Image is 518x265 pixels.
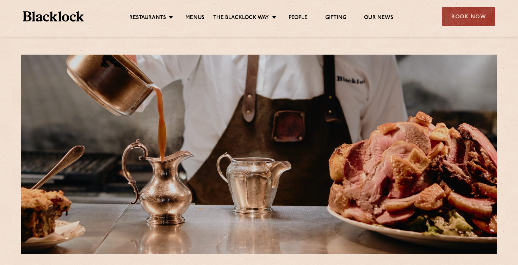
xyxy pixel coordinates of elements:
a: The Blacklock Way [213,14,269,22]
div: Book Now [442,7,495,26]
a: Gifting [325,14,346,22]
a: Our News [364,14,393,22]
img: BL_Textured_Logo-footer-cropped.svg [23,11,84,21]
a: People [289,14,308,22]
a: Restaurants [129,14,166,22]
a: Menus [185,14,204,22]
